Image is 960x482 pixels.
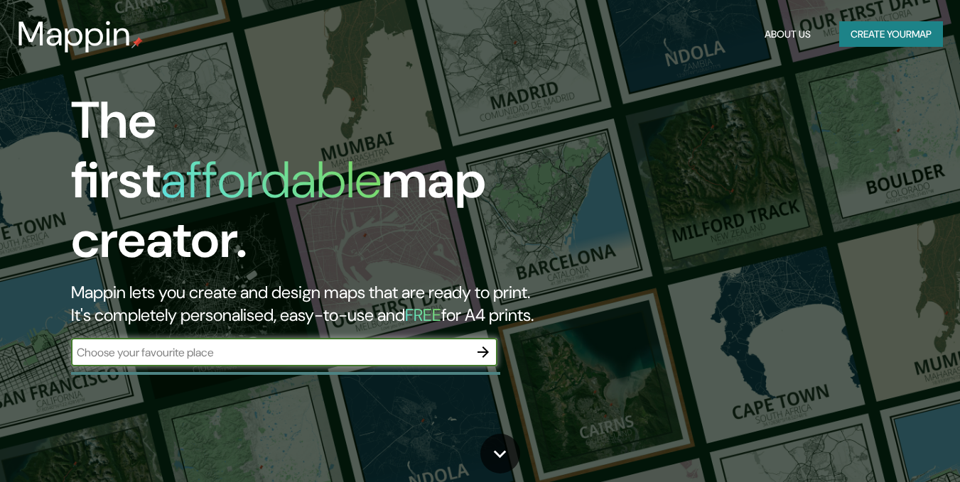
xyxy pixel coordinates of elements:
button: About Us [759,21,816,48]
h2: Mappin lets you create and design maps that are ready to print. It's completely personalised, eas... [71,281,551,327]
h1: affordable [161,147,382,213]
img: mappin-pin [131,37,143,48]
input: Choose your favourite place [71,344,469,361]
h1: The first map creator. [71,91,551,281]
h5: FREE [405,304,441,326]
button: Create yourmap [839,21,943,48]
h3: Mappin [17,14,131,54]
